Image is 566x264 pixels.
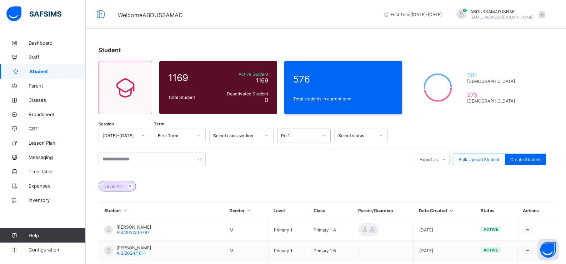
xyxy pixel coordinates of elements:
div: ABDUSSAMADISHAK [449,9,549,20]
th: Actions [517,203,553,219]
span: Student [99,46,121,54]
span: 301 [467,71,518,79]
span: Help [29,233,85,238]
th: Date Created [414,203,475,219]
div: Total Student [166,93,216,102]
span: Level: Pri 1 [104,184,125,189]
span: Bulk Upload Student [459,157,500,162]
div: [DATE]-[DATE] [102,133,137,138]
div: Select class section [213,133,260,138]
span: Configuration [29,247,85,253]
span: Classes [29,97,86,103]
span: Create Student [510,157,541,162]
i: Sort in Ascending Order [448,208,454,213]
span: Inventory [29,197,86,203]
th: Gender [224,203,268,219]
td: Primary 1 [268,241,308,260]
span: Welcome ABDUSSAMAD [118,11,183,19]
span: Session [99,121,114,126]
span: 1169 [168,72,214,83]
span: [DEMOGRAPHIC_DATA] [467,79,518,84]
div: Select status [338,133,375,138]
span: [PERSON_NAME] [116,245,151,250]
span: Lesson Plan [29,140,86,146]
th: Level [268,203,308,219]
td: [DATE] [414,241,475,260]
td: M [224,241,268,260]
td: [DATE] [414,219,475,241]
span: Staff [29,54,86,60]
span: Parent [29,83,86,89]
span: Broadsheet [29,111,86,117]
th: Class [308,203,353,219]
span: active [484,248,498,253]
i: Sort in Ascending Order [122,208,128,213]
td: Primary 1 A [308,219,353,241]
span: AIS/2022/00767 [116,230,150,235]
span: active [484,227,498,232]
span: [DEMOGRAPHIC_DATA] [467,98,518,104]
span: [EMAIL_ADDRESS][DOMAIN_NAME] [470,15,534,19]
span: 1169 [256,77,268,84]
i: Sort in Ascending Order [246,208,252,213]
td: M [224,219,268,241]
span: 0 [265,96,268,104]
button: Open asap [537,239,559,260]
span: Export as [420,157,438,162]
span: 275 [467,91,518,98]
span: [PERSON_NAME] [116,224,151,230]
div: First Term [158,133,192,138]
span: ABDUSSAMAD ISHAK [470,9,534,14]
span: session/term information [384,12,442,17]
span: Time Table [29,169,86,174]
span: Deactivated Student [217,91,268,96]
span: Expenses [29,183,86,189]
span: Messaging [29,154,86,160]
td: Primary 1 [268,219,308,241]
div: Pri 1 [281,133,317,138]
span: 576 [293,74,393,85]
span: AIS/2024/1011 [116,250,146,256]
img: safsims [6,6,61,21]
span: CBT [29,126,86,131]
span: Dashboard [29,40,86,46]
span: Term [154,121,164,126]
th: Parent/Guardian [353,203,414,219]
td: Primary 1 B [308,241,353,260]
th: Status [475,203,517,219]
span: Total students in current term [293,96,393,101]
span: Active Student [217,71,268,77]
span: Student [30,69,86,74]
th: Student [99,203,224,219]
